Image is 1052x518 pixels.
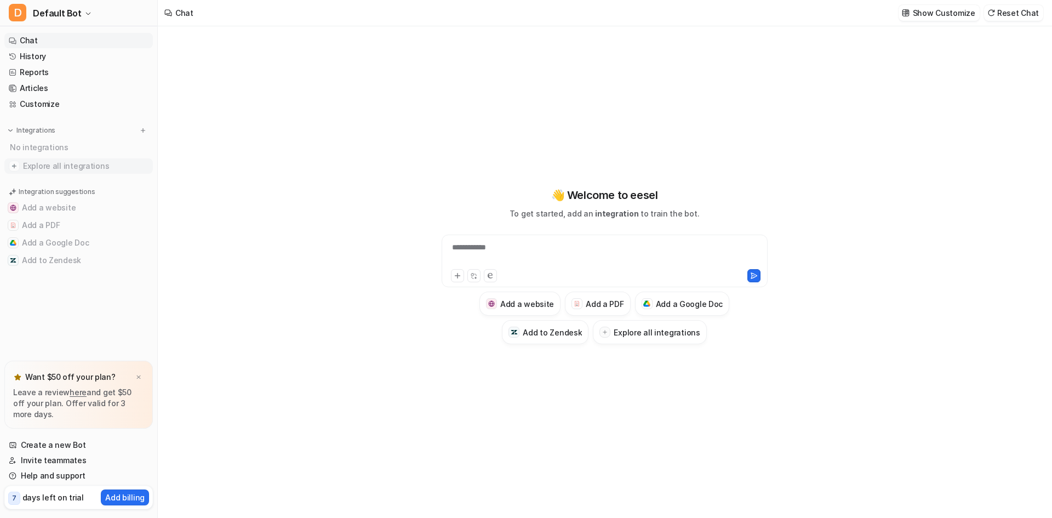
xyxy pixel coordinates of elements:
[33,5,82,21] span: Default Bot
[656,298,723,310] h3: Add a Google Doc
[4,158,153,174] a: Explore all integrations
[987,9,995,17] img: reset
[4,125,59,136] button: Integrations
[70,388,87,397] a: here
[25,372,116,383] p: Want $50 off your plan?
[902,9,910,17] img: customize
[586,298,624,310] h3: Add a PDF
[9,161,20,172] img: explore all integrations
[9,4,26,21] span: D
[643,300,650,307] img: Add a Google Doc
[12,493,16,503] p: 7
[4,453,153,468] a: Invite teammates
[4,217,153,234] button: Add a PDFAdd a PDF
[593,320,706,344] button: Explore all integrations
[13,387,144,420] p: Leave a review and get $50 off your plan. Offer valid for 3 more days.
[7,127,14,134] img: expand menu
[4,252,153,269] button: Add to ZendeskAdd to Zendesk
[510,208,699,219] p: To get started, add an to train the bot.
[19,187,95,197] p: Integration suggestions
[984,5,1043,21] button: Reset Chat
[574,300,581,307] img: Add a PDF
[565,292,630,316] button: Add a PDFAdd a PDF
[500,298,554,310] h3: Add a website
[511,329,518,336] img: Add to Zendesk
[175,7,193,19] div: Chat
[10,204,16,211] img: Add a website
[13,373,22,382] img: star
[614,327,700,338] h3: Explore all integrations
[10,222,16,229] img: Add a PDF
[523,327,582,338] h3: Add to Zendesk
[4,96,153,112] a: Customize
[10,240,16,246] img: Add a Google Doc
[899,5,980,21] button: Show Customize
[479,292,561,316] button: Add a websiteAdd a website
[101,489,149,505] button: Add billing
[595,209,638,218] span: integration
[4,65,153,80] a: Reports
[10,257,16,264] img: Add to Zendesk
[4,199,153,217] button: Add a websiteAdd a website
[23,157,148,175] span: Explore all integrations
[488,300,495,308] img: Add a website
[105,492,145,503] p: Add billing
[502,320,588,344] button: Add to ZendeskAdd to Zendesk
[635,292,730,316] button: Add a Google DocAdd a Google Doc
[135,374,142,381] img: x
[22,492,84,503] p: days left on trial
[4,49,153,64] a: History
[4,33,153,48] a: Chat
[7,138,153,156] div: No integrations
[4,468,153,483] a: Help and support
[4,437,153,453] a: Create a new Bot
[913,7,975,19] p: Show Customize
[551,187,658,203] p: 👋 Welcome to eesel
[4,81,153,96] a: Articles
[16,126,55,135] p: Integrations
[139,127,147,134] img: menu_add.svg
[4,234,153,252] button: Add a Google DocAdd a Google Doc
